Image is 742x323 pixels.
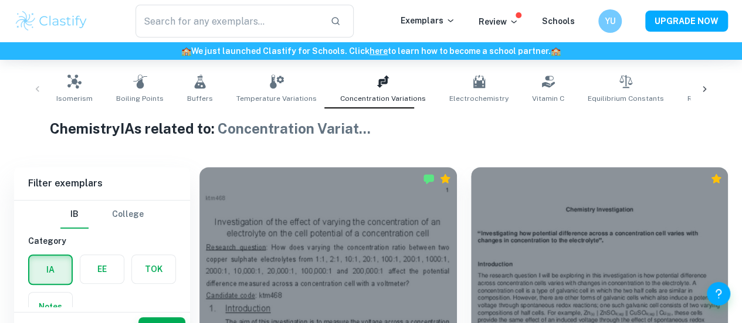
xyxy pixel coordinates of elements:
button: YU [598,9,622,33]
p: Review [479,15,519,28]
span: 🏫 [551,46,561,56]
button: College [112,200,144,229]
h6: We just launched Clastify for Schools. Click to learn how to become a school partner. [2,45,740,57]
p: Exemplars [401,14,455,27]
span: Equilibrium Constants [588,93,664,104]
h6: Category [28,234,176,247]
span: 🏫 [181,46,191,56]
span: Concentration Variations [340,93,426,104]
span: Temperature Variations [236,93,317,104]
h6: YU [604,15,617,28]
span: Vitamin C [532,93,564,104]
span: Reaction Rates [687,93,740,104]
span: Buffers [187,93,213,104]
h1: Chemistry IAs related to: [50,118,692,139]
a: here [370,46,388,56]
div: Premium [710,173,722,185]
span: Isomerism [56,93,93,104]
button: TOK [132,255,175,283]
input: Search for any exemplars... [135,5,321,38]
button: IA [29,256,72,284]
button: Help and Feedback [707,282,730,305]
span: Electrochemistry [449,93,509,104]
span: Boiling Points [116,93,164,104]
img: Marked [423,173,435,185]
button: Notes [29,293,72,321]
div: Filter type choice [60,200,144,229]
button: IB [60,200,89,229]
button: UPGRADE NOW [645,11,728,32]
div: Premium [439,173,451,185]
h6: Filter exemplars [14,167,190,200]
img: Clastify logo [14,9,89,33]
button: EE [80,255,124,283]
a: Schools [542,16,575,26]
span: Concentration Variat ... [218,120,371,137]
